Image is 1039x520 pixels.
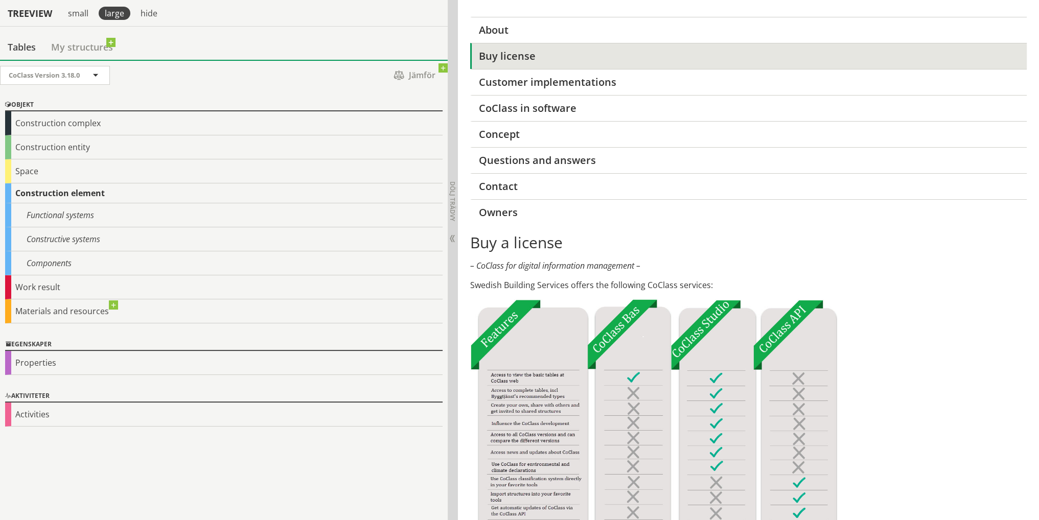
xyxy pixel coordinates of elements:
div: Construction complex [5,111,443,135]
span: Dölj trädvy [448,181,457,221]
div: Activities [5,403,443,427]
div: Treeview [2,8,58,19]
a: Customer implementations [470,69,1027,95]
div: Components [5,251,443,275]
h1: Buy a license [470,233,1027,252]
em: – CoClass for digital information management – [470,260,640,271]
div: Work result [5,275,443,299]
a: Contact [470,173,1027,199]
p: Swedish Building Services offers the following CoClass services: [470,279,1027,291]
div: Aktiviteter [5,390,443,403]
div: large [99,7,130,20]
a: Questions and answers [470,147,1027,173]
a: Buy license [470,43,1027,69]
a: Owners [470,199,1027,225]
a: About [470,17,1027,43]
div: Construction element [5,183,443,203]
a: CoClass in software [470,95,1027,121]
span: Jämför [384,66,445,84]
div: Constructive systems [5,227,443,251]
div: Egenskaper [5,339,443,351]
div: Materials and resources [5,299,443,323]
span: CoClass Version 3.18.0 [9,70,80,80]
div: Properties [5,351,443,375]
div: Functional systems [5,203,443,227]
div: Objekt [5,99,443,111]
div: Space [5,159,443,183]
a: My structures [43,34,121,60]
div: hide [134,7,164,20]
a: Concept [470,121,1027,147]
div: Construction entity [5,135,443,159]
div: small [62,7,95,20]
